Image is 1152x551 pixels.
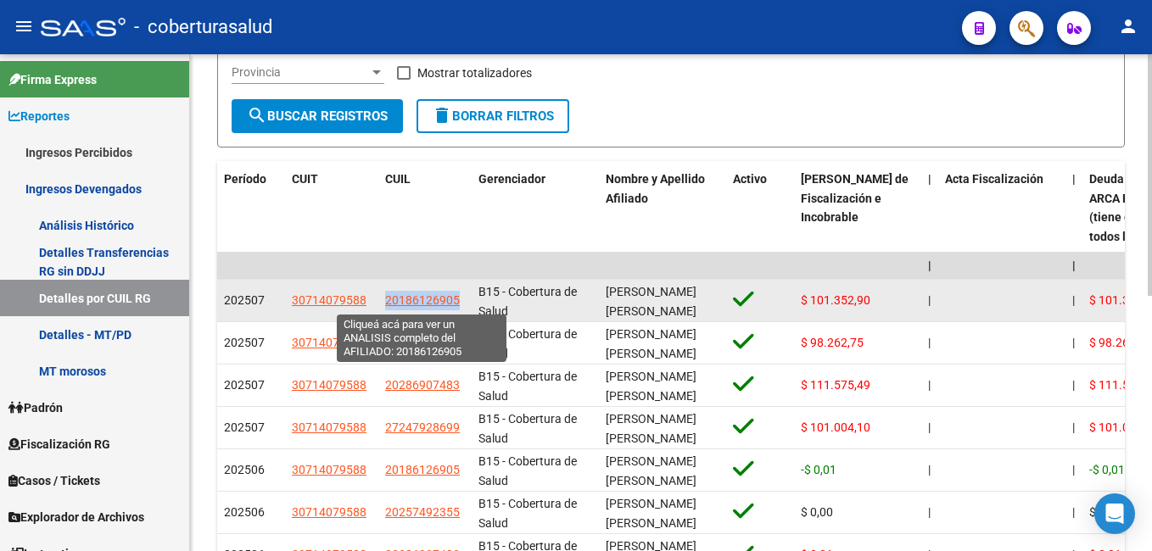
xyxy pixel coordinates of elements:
[1072,259,1076,272] span: |
[417,99,569,133] button: Borrar Filtros
[478,172,545,186] span: Gerenciador
[224,505,265,519] span: 202506
[801,293,870,307] span: $ 101.352,90
[292,463,366,476] span: 30714079588
[928,420,931,434] span: |
[247,105,267,125] mat-icon: search
[285,161,378,255] datatable-header-cell: CUIT
[606,454,696,487] span: [PERSON_NAME] [PERSON_NAME]
[1072,293,1075,307] span: |
[801,505,833,519] span: $ 0,00
[1089,463,1125,476] span: -$ 0,01
[801,420,870,434] span: $ 101.004,10
[292,172,318,186] span: CUIT
[8,435,110,454] span: Fiscalización RG
[606,172,705,205] span: Nombre y Apellido Afiliado
[385,293,460,307] span: 20186126905
[928,378,931,392] span: |
[928,505,931,519] span: |
[224,378,265,392] span: 202507
[726,161,794,255] datatable-header-cell: Activo
[292,336,366,349] span: 30714079588
[1072,505,1075,519] span: |
[8,471,100,490] span: Casos / Tickets
[478,412,577,445] span: B15 - Cobertura de Salud
[385,378,460,392] span: 20286907483
[801,172,909,225] span: [PERSON_NAME] de Fiscalización e Incobrable
[292,378,366,392] span: 30714079588
[1065,161,1082,255] datatable-header-cell: |
[606,497,696,530] span: [PERSON_NAME] [PERSON_NAME]
[1072,378,1075,392] span: |
[224,172,266,186] span: Período
[224,293,265,307] span: 202507
[801,463,836,476] span: -$ 0,01
[801,378,870,392] span: $ 111.575,49
[224,420,265,434] span: 202507
[14,16,34,36] mat-icon: menu
[606,412,696,445] span: [PERSON_NAME] [PERSON_NAME]
[1089,336,1152,349] span: $ 98.262,75
[292,420,366,434] span: 30714079588
[478,327,577,360] span: B15 - Cobertura de Salud
[8,398,63,417] span: Padrón
[8,107,70,125] span: Reportes
[606,285,696,318] span: [PERSON_NAME] [PERSON_NAME]
[417,63,532,83] span: Mostrar totalizadores
[432,105,452,125] mat-icon: delete
[478,285,577,318] span: B15 - Cobertura de Salud
[232,65,369,80] span: Provincia
[385,420,460,434] span: 27247928699
[1094,493,1135,534] div: Open Intercom Messenger
[928,336,931,349] span: |
[1118,16,1138,36] mat-icon: person
[928,259,931,272] span: |
[945,172,1043,186] span: Acta Fiscalización
[928,172,931,186] span: |
[478,370,577,403] span: B15 - Cobertura de Salud
[478,497,577,530] span: B15 - Cobertura de Salud
[606,327,696,360] span: [PERSON_NAME] [PERSON_NAME]
[733,172,767,186] span: Activo
[385,505,460,519] span: 20257492355
[385,463,460,476] span: 20186126905
[921,161,938,255] datatable-header-cell: |
[432,109,554,124] span: Borrar Filtros
[472,161,599,255] datatable-header-cell: Gerenciador
[938,161,1065,255] datatable-header-cell: Acta Fiscalización
[1089,505,1121,519] span: $ 0,00
[478,454,577,487] span: B15 - Cobertura de Salud
[224,463,265,476] span: 202506
[8,70,97,89] span: Firma Express
[794,161,921,255] datatable-header-cell: Deuda Bruta Neto de Fiscalización e Incobrable
[599,161,726,255] datatable-header-cell: Nombre y Apellido Afiliado
[928,463,931,476] span: |
[292,293,366,307] span: 30714079588
[1072,420,1075,434] span: |
[606,370,696,403] span: [PERSON_NAME] [PERSON_NAME]
[928,293,931,307] span: |
[1072,336,1075,349] span: |
[385,172,411,186] span: CUIL
[8,508,144,526] span: Explorador de Archivos
[217,161,285,255] datatable-header-cell: Período
[232,99,403,133] button: Buscar Registros
[292,505,366,519] span: 30714079588
[134,8,272,46] span: - coberturasalud
[247,109,388,124] span: Buscar Registros
[378,161,472,255] datatable-header-cell: CUIL
[224,336,265,349] span: 202507
[1072,172,1076,186] span: |
[801,336,864,349] span: $ 98.262,75
[385,336,460,349] span: 20257492355
[1072,463,1075,476] span: |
